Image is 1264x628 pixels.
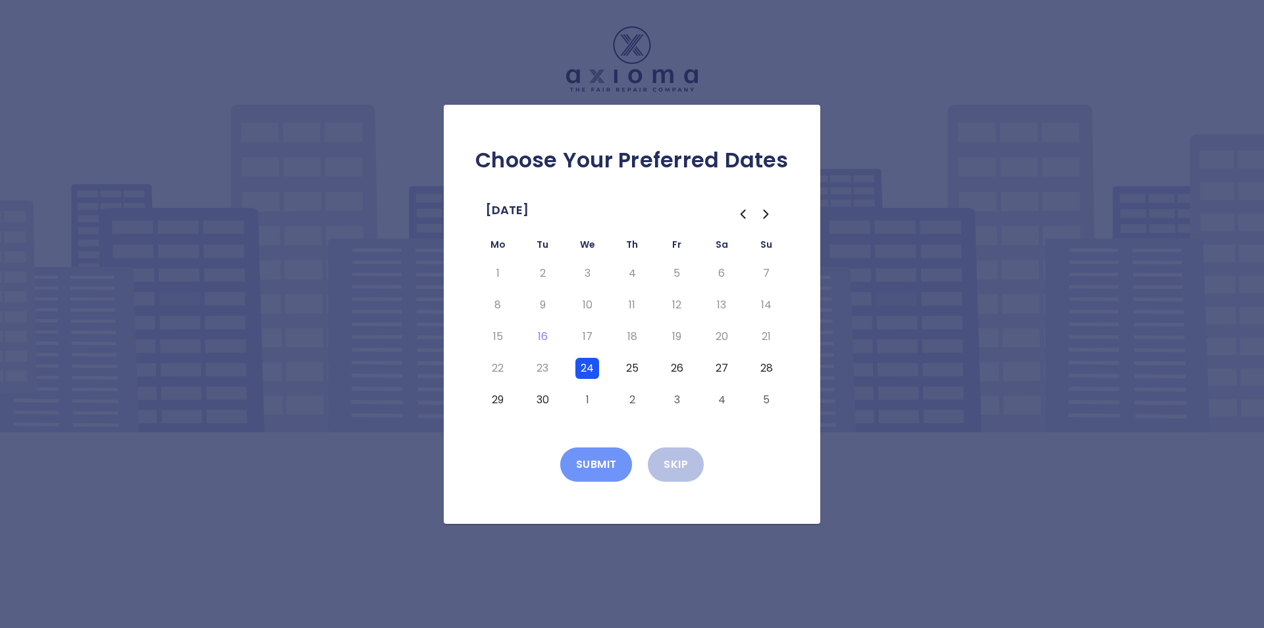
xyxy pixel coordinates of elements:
button: Thursday, October 2nd, 2025 [620,389,644,411]
button: Wednesday, September 17th, 2025 [575,326,599,347]
button: Wednesday, September 24th, 2025, selected [575,358,599,379]
th: Sunday [744,237,789,258]
button: Saturday, September 27th, 2025 [710,358,733,379]
button: Monday, September 1st, 2025 [486,263,510,284]
button: Sunday, September 21st, 2025 [754,326,778,347]
button: Friday, September 19th, 2025 [665,326,689,347]
button: Tuesday, September 9th, 2025 [531,295,554,316]
button: Thursday, September 18th, 2025 [620,326,644,347]
button: Thursday, September 4th, 2025 [620,263,644,284]
button: Friday, September 26th, 2025 [665,358,689,379]
button: Tuesday, September 2nd, 2025 [531,263,554,284]
button: Monday, September 8th, 2025 [486,295,510,316]
button: Sunday, September 7th, 2025 [754,263,778,284]
button: Thursday, September 25th, 2025 [620,358,644,379]
button: Friday, September 5th, 2025 [665,263,689,284]
button: Friday, September 12th, 2025 [665,295,689,316]
button: Tuesday, September 30th, 2025 [531,389,554,411]
th: Thursday [610,237,654,258]
button: Friday, October 3rd, 2025 [665,389,689,411]
img: Logo [566,26,698,92]
span: [DATE] [486,200,529,221]
button: Go to the Previous Month [731,202,754,226]
th: Monday [475,237,520,258]
button: Sunday, September 28th, 2025 [754,358,778,379]
button: Saturday, September 13th, 2025 [710,295,733,316]
button: Sunday, October 5th, 2025 [754,389,778,411]
th: Wednesday [565,237,610,258]
button: Go to the Next Month [754,202,778,226]
th: Friday [654,237,699,258]
button: Saturday, September 6th, 2025 [710,263,733,284]
button: Skip [648,447,704,482]
button: Thursday, September 11th, 2025 [620,295,644,316]
button: Saturday, September 20th, 2025 [710,326,733,347]
button: Today, Tuesday, September 16th, 2025 [531,326,554,347]
button: Tuesday, September 23rd, 2025 [531,358,554,379]
button: Monday, September 15th, 2025 [486,326,510,347]
button: Monday, September 29th, 2025 [486,389,510,411]
button: Saturday, October 4th, 2025 [710,389,733,411]
button: Monday, September 22nd, 2025 [486,358,510,379]
th: Tuesday [520,237,565,258]
button: Wednesday, September 3rd, 2025 [575,263,599,284]
table: September 2025 [475,237,789,416]
button: Submit [560,447,633,482]
th: Saturday [699,237,744,258]
button: Wednesday, September 10th, 2025 [575,295,599,316]
button: Wednesday, October 1st, 2025 [575,389,599,411]
h2: Choose Your Preferred Dates [465,147,799,173]
button: Sunday, September 14th, 2025 [754,295,778,316]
